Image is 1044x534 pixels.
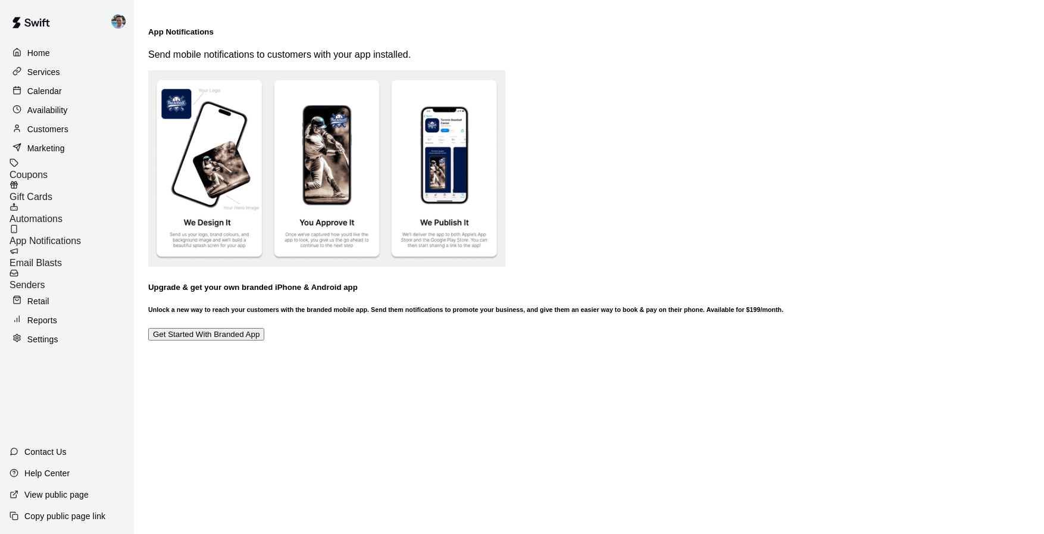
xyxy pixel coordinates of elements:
[10,139,124,157] a: Marketing
[27,104,68,116] p: Availability
[27,142,65,154] p: Marketing
[10,44,124,62] a: Home
[148,306,1030,313] h6: Unlock a new way to reach your customers with the branded mobile app. Send them notifications to ...
[148,49,1030,60] p: Send mobile notifications to customers with your app installed.
[27,333,58,345] p: Settings
[148,283,1030,292] h5: Upgrade & get your own branded iPhone & Android app
[10,280,45,290] span: Senders
[109,10,134,33] div: Ryan Goehring
[10,202,134,224] a: Automations
[10,82,124,100] a: Calendar
[10,214,62,224] span: Automations
[148,328,264,341] button: Get Started With Branded App
[10,236,81,246] span: App Notifications
[10,268,134,291] a: Senders
[10,330,124,348] a: Settings
[24,489,89,501] p: View public page
[10,101,124,119] a: Availability
[10,292,124,310] a: Retail
[10,170,48,180] span: Coupons
[148,70,505,267] img: Branded app
[10,192,52,202] span: Gift Cards
[24,467,70,479] p: Help Center
[27,85,62,97] p: Calendar
[10,224,134,246] a: App Notifications
[148,329,264,339] a: Get Started With Branded App
[27,295,49,307] p: Retail
[148,27,1030,36] h5: App Notifications
[27,314,57,326] p: Reports
[27,66,60,78] p: Services
[10,63,124,81] a: Services
[24,510,105,522] p: Copy public page link
[27,123,68,135] p: Customers
[27,47,50,59] p: Home
[24,446,67,458] p: Contact Us
[707,306,782,313] span: Available for $199/month
[111,14,126,29] img: Ryan Goehring
[10,311,124,329] a: Reports
[10,246,134,268] a: Email Blasts
[10,258,62,268] span: Email Blasts
[10,180,134,202] a: Gift Cards
[10,120,124,138] a: Customers
[10,158,134,180] a: Coupons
